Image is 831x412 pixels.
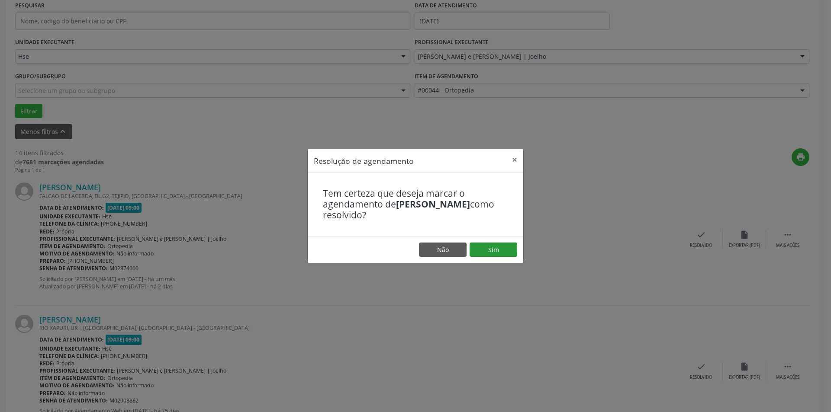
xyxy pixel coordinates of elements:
button: Não [419,243,467,257]
button: Sim [470,243,517,257]
h5: Resolução de agendamento [314,155,414,166]
b: [PERSON_NAME] [396,198,470,210]
h4: Tem certeza que deseja marcar o agendamento de como resolvido? [323,188,508,221]
button: Close [506,149,523,170]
